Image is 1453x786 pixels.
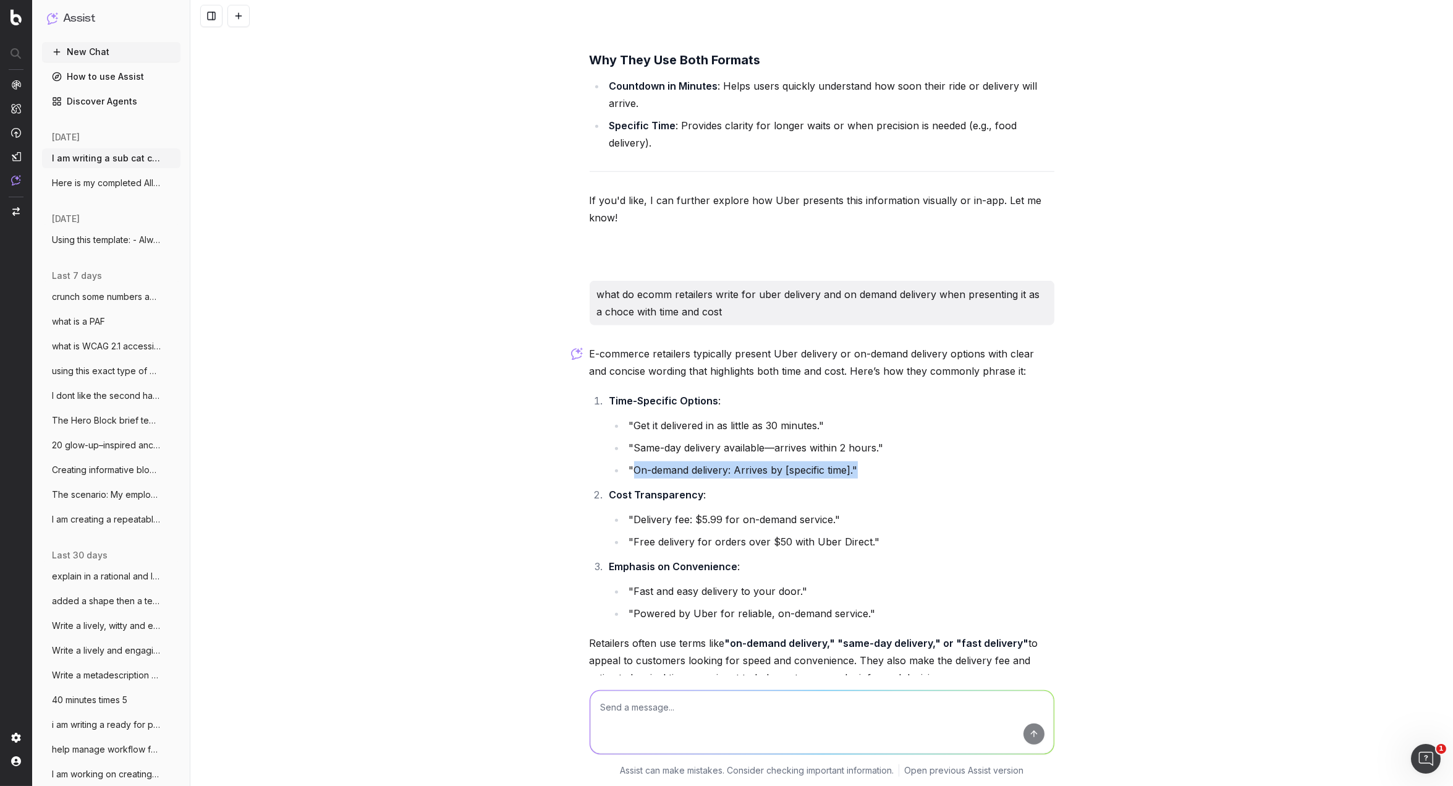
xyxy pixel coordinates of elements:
span: added a shape then a text box within on [52,595,161,607]
button: The Hero Block brief template Engaging [42,411,180,430]
span: I dont like the second half of this sent [52,390,161,402]
button: using this exact type of content templat [42,361,180,381]
button: 20 glow-up–inspired anchor text lines fo [42,435,180,455]
span: I am writing a sub cat content creation [52,152,161,164]
span: using this exact type of content templat [52,365,161,377]
img: Activation [11,127,21,138]
span: 20 glow-up–inspired anchor text lines fo [52,439,161,451]
button: Assist [47,10,176,27]
span: 40 minutes times 5 [52,694,127,706]
button: explain in a rational and logical manner [42,566,180,586]
span: help manage workflow for this - includin [52,743,161,756]
iframe: Intercom live chat [1411,744,1441,774]
li: "Delivery fee: $5.99 for on-demand service." [625,511,1054,528]
button: i am writing a ready for pick up email w [42,715,180,735]
span: Using this template: - Always use simple [52,234,161,246]
button: I dont like the second half of this sent [42,386,180,406]
a: Open previous Assist version [904,764,1023,776]
span: last 30 days [52,549,108,562]
li: "Fast and easy delivery to your door." [625,583,1054,600]
li: : Provides clarity for longer waits or when precision is needed (e.g., food delivery). [606,117,1054,152]
button: what is WCAG 2.1 accessibility requireme [42,336,180,356]
span: The scenario: My employee is on to a sec [52,489,161,501]
span: explain in a rational and logical manner [52,570,161,583]
span: i am writing a ready for pick up email w [52,719,161,731]
li: "Powered by Uber for reliable, on-demand service." [625,605,1054,622]
button: I am creating a repeatable prompt to gen [42,510,180,529]
strong: "on-demand delivery," "same-day delivery," or "fast delivery" [725,637,1029,649]
a: Discover Agents [42,92,180,111]
img: Intelligence [11,103,21,114]
button: Write a lively, witty and engaging meta [42,616,180,636]
img: Switch project [12,207,20,216]
p: Assist can make mistakes. Consider checking important information. [620,764,894,776]
strong: Cost Transparency [609,489,704,501]
p: If you'd like, I can further explore how Uber presents this information visually or in-app. Let m... [590,192,1054,226]
strong: Countdown in Minutes [609,80,718,92]
img: Assist [47,12,58,24]
strong: Why They Use Both Formats [590,53,761,67]
span: [DATE] [52,131,80,143]
li: "Get it delivered in as little as 30 minutes." [625,417,1054,434]
span: Here is my completed All BBQs content pa [52,177,161,189]
button: I am working on creating sub category co [42,764,180,784]
li: "On-demand delivery: Arrives by [specific time]." [625,461,1054,479]
span: Creating informative block (of this leng [52,464,161,476]
span: The Hero Block brief template Engaging [52,414,161,427]
button: what is a PAF [42,312,180,331]
li: "Free delivery for orders over $50 with Uber Direct." [625,533,1054,550]
span: crunch some numbers and gather data to g [52,291,161,303]
button: The scenario: My employee is on to a sec [42,485,180,505]
button: Creating informative block (of this leng [42,460,180,480]
button: New Chat [42,42,180,62]
button: Write a lively and engaging metadescript [42,641,180,660]
span: 1 [1436,744,1446,754]
strong: Time-Specific Options [609,395,719,407]
a: How to use Assist [42,67,180,87]
img: Botify logo [11,9,22,25]
p: E-commerce retailers typically present Uber delivery or on-demand delivery options with clear and... [590,345,1054,380]
span: Write a metadescription for [PERSON_NAME] [52,669,161,681]
button: Here is my completed All BBQs content pa [42,173,180,193]
span: I am working on creating sub category co [52,768,161,780]
img: Studio [11,152,21,161]
button: help manage workflow for this - includin [42,740,180,759]
strong: Specific Time [609,119,676,132]
span: Write a lively and engaging metadescript [52,644,161,657]
img: Botify assist logo [571,348,583,360]
span: I am creating a repeatable prompt to gen [52,513,161,526]
button: crunch some numbers and gather data to g [42,287,180,307]
img: My account [11,756,21,766]
span: last 7 days [52,270,102,282]
span: what is a PAF [52,315,105,328]
img: Analytics [11,80,21,90]
li: : [606,392,1054,479]
button: added a shape then a text box within on [42,591,180,611]
button: Using this template: - Always use simple [42,230,180,250]
h1: Assist [63,10,95,27]
li: : [606,486,1054,550]
img: Setting [11,733,21,743]
p: what do ecomm retailers write for uber delivery and on demand delivery when presenting it as a ch... [597,286,1047,320]
button: I am writing a sub cat content creation [42,148,180,168]
li: : [606,558,1054,622]
button: 40 minutes times 5 [42,690,180,710]
li: "Same-day delivery available—arrives within 2 hours." [625,439,1054,456]
li: : Helps users quickly understand how soon their ride or delivery will arrive. [606,77,1054,112]
span: [DATE] [52,213,80,225]
button: Write a metadescription for [PERSON_NAME] [42,665,180,685]
span: what is WCAG 2.1 accessibility requireme [52,340,161,352]
span: Write a lively, witty and engaging meta [52,620,161,632]
p: Retailers often use terms like to appeal to customers looking for speed and convenience. They als... [590,634,1054,686]
img: Assist [11,175,21,186]
strong: Emphasis on Convenience [609,560,738,573]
